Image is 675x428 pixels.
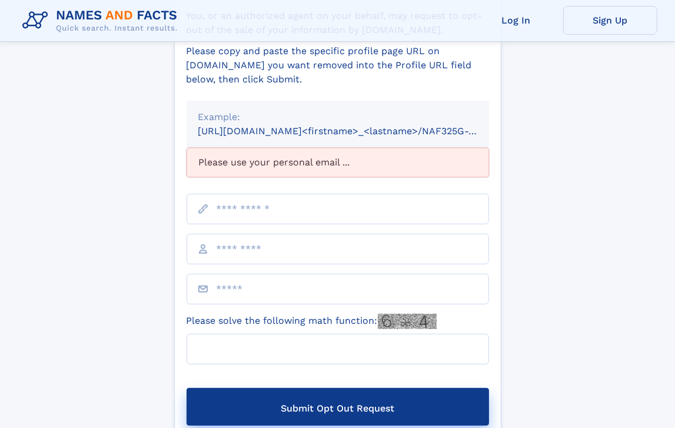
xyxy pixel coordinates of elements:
img: Logo Names and Facts [18,5,187,37]
label: Please solve the following math function: [187,314,437,329]
div: Please use your personal email ... [187,148,489,177]
div: Please copy and paste the specific profile page URL on [DOMAIN_NAME] you want removed into the Pr... [187,44,489,87]
a: Log In [469,6,563,35]
small: [URL][DOMAIN_NAME]<firstname>_<lastname>/NAF325G-xxxxxxxx [198,125,511,137]
a: Sign Up [563,6,657,35]
button: Submit Opt Out Request [187,388,489,426]
div: Example: [198,110,477,124]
